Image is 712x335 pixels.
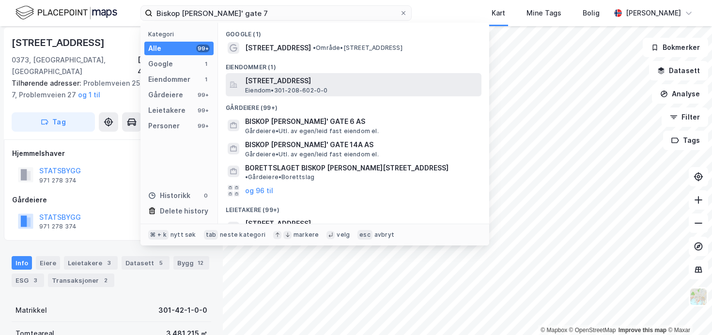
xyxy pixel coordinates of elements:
div: 12 [196,258,205,268]
div: Gårdeiere [12,194,211,206]
div: ESG [12,274,44,287]
div: Transaksjoner [48,274,114,287]
span: BISKOP [PERSON_NAME]' GATE 6 AS [245,116,478,127]
div: [GEOGRAPHIC_DATA], 42/1 [138,54,211,77]
div: Matrikkel [15,305,47,316]
div: 1 [202,76,210,83]
span: Gårdeiere • Borettslag [245,173,314,181]
div: Google (1) [218,23,489,40]
span: [STREET_ADDRESS] [245,218,478,229]
div: Kategori [148,30,214,38]
div: Bygg [173,256,209,270]
div: [STREET_ADDRESS] [12,35,107,50]
span: Område • [STREET_ADDRESS] [313,44,402,52]
div: neste kategori [220,231,265,239]
div: Datasett [122,256,170,270]
button: Datasett [649,61,708,80]
div: nytt søk [170,231,196,239]
div: 0373, [GEOGRAPHIC_DATA], [GEOGRAPHIC_DATA] [12,54,138,77]
button: og 96 til [245,185,273,197]
div: Google [148,58,173,70]
div: Personer [148,120,180,132]
div: 0 [202,192,210,199]
div: tab [204,230,218,240]
div: 99+ [196,91,210,99]
div: Problemveien 25, Forskningsveien 7, Problemveien 27 [12,77,203,101]
button: Bokmerker [643,38,708,57]
div: 5 [156,258,166,268]
div: Historikk [148,190,190,201]
iframe: Chat Widget [664,289,712,335]
span: [STREET_ADDRESS] [245,75,478,87]
div: Eiendommer [148,74,190,85]
div: Kart [492,7,505,19]
div: 2 [101,275,110,285]
button: Analyse [652,84,708,104]
a: Mapbox [541,327,567,334]
div: Bolig [583,7,600,19]
input: Søk på adresse, matrikkel, gårdeiere, leietakere eller personer [153,6,400,20]
div: Delete history [160,205,208,217]
div: Eiere [36,256,60,270]
div: [PERSON_NAME] [626,7,681,19]
span: Gårdeiere • Utl. av egen/leid fast eiendom el. [245,151,379,158]
div: 301-42-1-0-0 [158,305,207,316]
button: Tag [12,112,95,132]
div: avbryt [374,231,394,239]
div: 99+ [196,122,210,130]
div: Hjemmelshaver [12,148,211,159]
div: Leietakere (99+) [218,198,489,216]
div: Gårdeiere (99+) [218,96,489,114]
button: Filter [662,107,708,127]
span: Gårdeiere • Utl. av egen/leid fast eiendom el. [245,127,379,135]
span: • [313,44,316,51]
div: Info [12,256,32,270]
a: OpenStreetMap [569,327,616,334]
img: Z [689,288,708,306]
div: 971 278 374 [39,177,77,184]
a: Improve this map [619,327,666,334]
span: Tilhørende adresser: [12,79,83,87]
div: velg [337,231,350,239]
div: 3 [104,258,114,268]
div: 3 [31,275,40,285]
div: markere [294,231,319,239]
div: Mine Tags [526,7,561,19]
div: Leietakere [64,256,118,270]
div: 99+ [196,107,210,114]
span: [STREET_ADDRESS] [245,42,311,54]
div: esc [357,230,372,240]
div: 1 [202,60,210,68]
div: 971 278 374 [39,223,77,230]
div: 99+ [196,45,210,52]
div: Leietakere [148,105,186,116]
div: Kontrollprogram for chat [664,289,712,335]
span: BISKOP [PERSON_NAME]' GATE 14A AS [245,139,478,151]
span: • [245,173,248,181]
div: Alle [148,43,161,54]
span: Eiendom • 301-208-602-0-0 [245,87,328,94]
div: ⌘ + k [148,230,169,240]
div: Gårdeiere [148,89,183,101]
img: logo.f888ab2527a4732fd821a326f86c7f29.svg [15,4,117,21]
span: BORETTSLAGET BISKOP [PERSON_NAME][STREET_ADDRESS] [245,162,449,174]
button: Tags [663,131,708,150]
div: Eiendommer (1) [218,56,489,73]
